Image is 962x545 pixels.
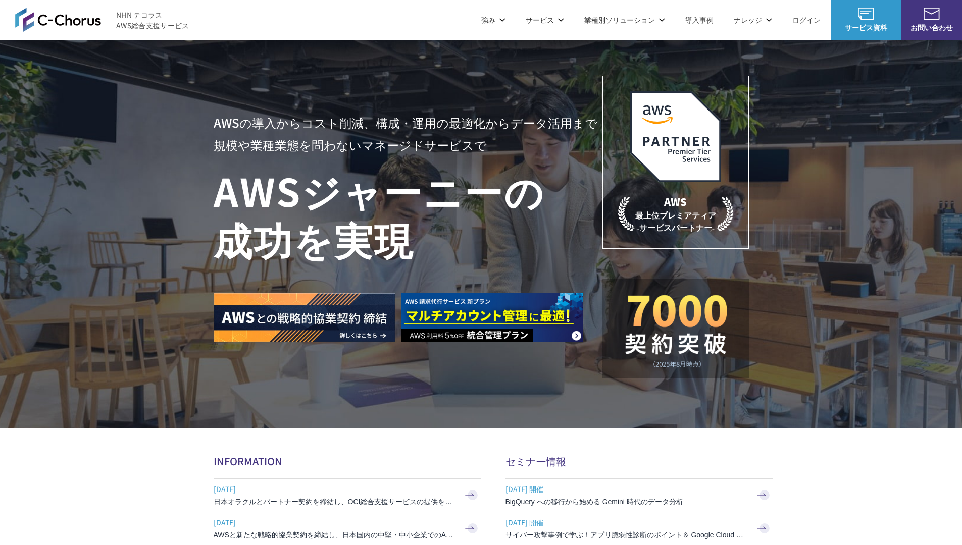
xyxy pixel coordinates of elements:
[15,8,189,32] a: AWS総合支援サービス C-Chorus NHN テコラスAWS総合支援サービス
[630,91,721,182] img: AWSプレミアティアサービスパートナー
[924,8,940,20] img: お問い合わせ
[116,10,189,31] span: NHN テコラス AWS総合支援サービス
[505,512,773,545] a: [DATE] 開催 サイバー攻撃事例で学ぶ！アプリ脆弱性診断のポイント＆ Google Cloud セキュリティ対策
[505,497,748,507] h3: BigQuery への移行から始める Gemini 時代のデータ分析
[623,294,729,368] img: 契約件数
[214,112,602,156] p: AWSの導入からコスト削減、 構成・運用の最適化からデータ活用まで 規模や業種業態を問わない マネージドサービスで
[505,479,773,512] a: [DATE] 開催 BigQuery への移行から始める Gemini 時代のデータ分析
[481,15,505,25] p: 強み
[831,22,901,33] span: サービス資料
[214,497,456,507] h3: 日本オラクルとパートナー契約を締結し、OCI総合支援サービスの提供を開始
[214,530,456,540] h3: AWSと新たな戦略的協業契約を締結し、日本国内の中堅・中小企業でのAWS活用を加速
[214,479,481,512] a: [DATE] 日本オラクルとパートナー契約を締結し、OCI総合支援サービスの提供を開始
[685,15,714,25] a: 導入事例
[214,515,456,530] span: [DATE]
[505,530,748,540] h3: サイバー攻撃事例で学ぶ！アプリ脆弱性診断のポイント＆ Google Cloud セキュリティ対策
[792,15,821,25] a: ログイン
[526,15,564,25] p: サービス
[15,8,101,32] img: AWS総合支援サービス C-Chorus
[214,293,395,342] img: AWSとの戦略的協業契約 締結
[214,454,481,468] h2: INFORMATION
[618,194,733,233] p: 最上位プレミアティア サービスパートナー
[505,454,773,468] h2: セミナー情報
[734,15,772,25] p: ナレッジ
[858,8,874,20] img: AWS総合支援サービス C-Chorus サービス資料
[214,512,481,545] a: [DATE] AWSと新たな戦略的協業契約を締結し、日本国内の中堅・中小企業でのAWS活用を加速
[664,194,687,209] em: AWS
[214,166,602,263] h1: AWS ジャーニーの 成功を実現
[505,515,748,530] span: [DATE] 開催
[901,22,962,33] span: お問い合わせ
[214,481,456,497] span: [DATE]
[401,293,583,342] img: AWS請求代行サービス 統合管理プラン
[505,481,748,497] span: [DATE] 開催
[584,15,665,25] p: 業種別ソリューション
